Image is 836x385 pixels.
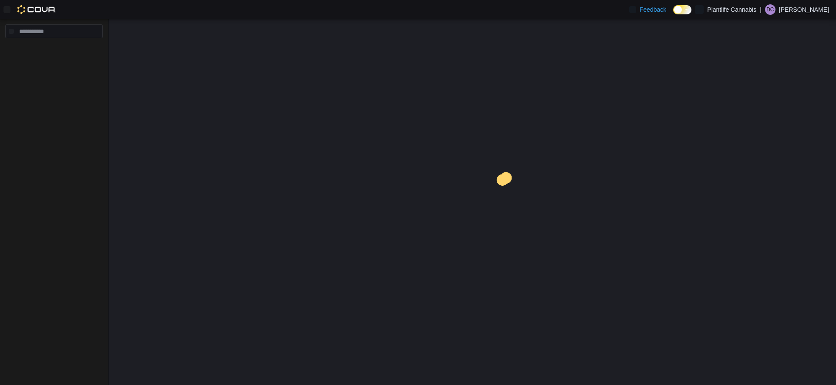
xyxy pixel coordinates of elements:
div: Donna Chapman [765,4,775,15]
nav: Complex example [5,40,103,61]
p: | [760,4,762,15]
span: Dark Mode [673,14,674,15]
img: Cova [17,5,56,14]
span: DC [766,4,774,15]
span: Feedback [640,5,666,14]
img: cova-loader [472,166,538,231]
p: Plantlife Cannabis [707,4,756,15]
a: Feedback [626,1,670,18]
input: Dark Mode [673,5,691,14]
p: [PERSON_NAME] [779,4,829,15]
